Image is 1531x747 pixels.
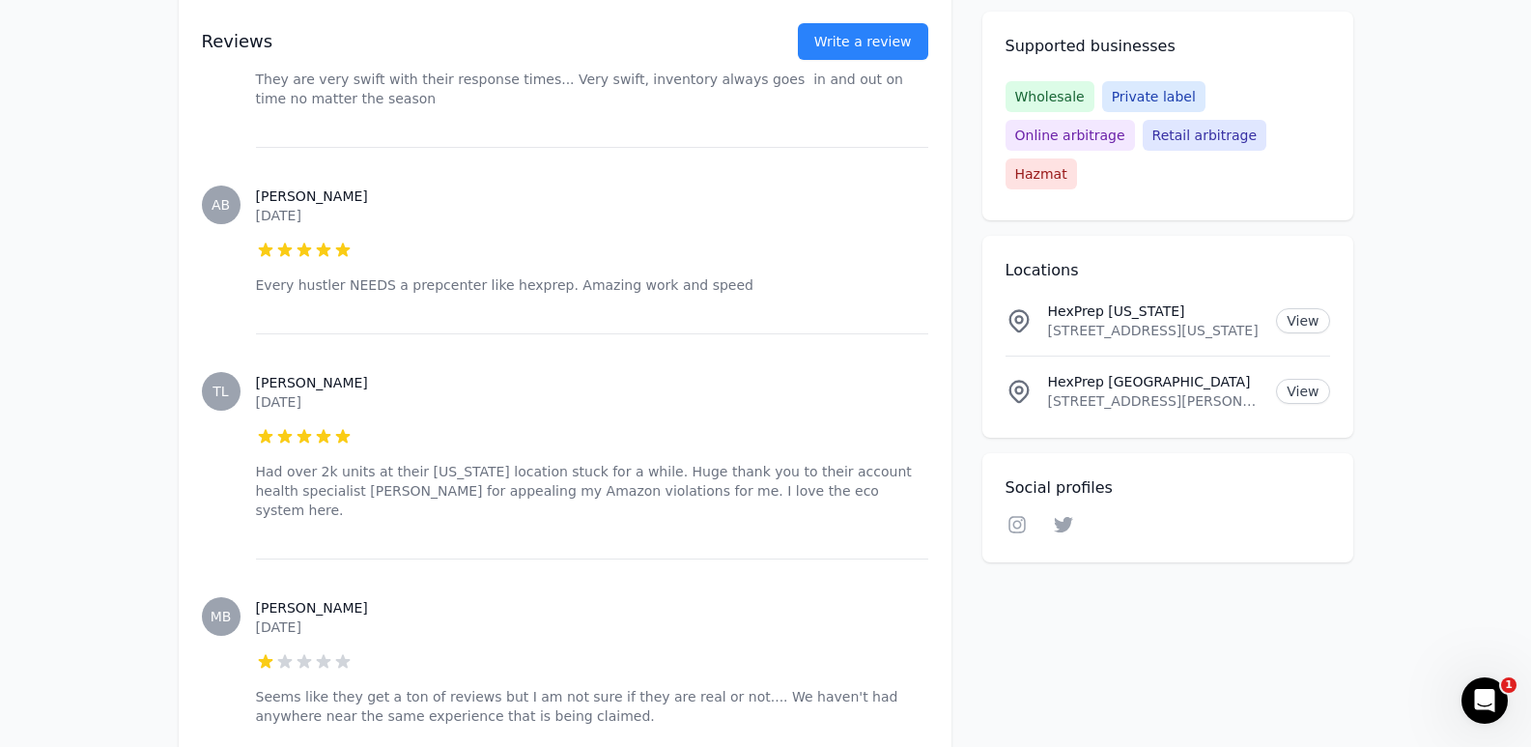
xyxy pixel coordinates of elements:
[256,462,928,520] p: Had over 2k units at their [US_STATE] location stuck for a while. Huge thank you to their account...
[202,28,736,55] h2: Reviews
[1006,120,1135,151] span: Online arbitrage
[256,687,928,726] p: Seems like they get a ton of reviews but I am not sure if they are real or not.... We haven't had...
[1006,81,1094,112] span: Wholesale
[1006,476,1330,500] h2: Social profiles
[1102,81,1205,112] span: Private label
[1461,677,1508,724] iframe: Intercom live chat
[1006,259,1330,282] h2: Locations
[798,23,928,60] a: Write a review
[1048,302,1262,321] p: HexPrep [US_STATE]
[1048,391,1262,411] p: [STREET_ADDRESS][PERSON_NAME][US_STATE]
[256,373,928,392] h3: [PERSON_NAME]
[256,275,928,295] p: Every hustler NEEDS a prepcenter like hexprep. Amazing work and speed
[1048,321,1262,340] p: [STREET_ADDRESS][US_STATE]
[1276,308,1329,333] a: View
[1501,677,1517,693] span: 1
[1143,120,1266,151] span: Retail arbitrage
[256,187,928,206] h3: [PERSON_NAME]
[256,70,928,108] p: They are very swift with their response times... Very swift, inventory always goes in and out on ...
[256,394,301,410] time: [DATE]
[1276,379,1329,404] a: View
[212,198,230,212] span: AB
[1006,158,1077,189] span: Hazmat
[213,385,228,398] span: TL
[256,619,301,635] time: [DATE]
[1006,35,1330,58] h2: Supported businesses
[256,598,928,618] h3: [PERSON_NAME]
[256,208,301,223] time: [DATE]
[1048,372,1262,391] p: HexPrep [GEOGRAPHIC_DATA]
[211,610,232,623] span: MB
